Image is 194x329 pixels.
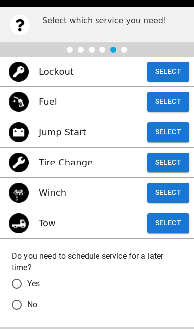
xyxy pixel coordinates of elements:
[9,92,29,112] img: gas icon
[9,62,29,82] img: lockout icon
[39,156,93,169] p: Tire Change
[39,95,57,108] p: Fuel
[147,153,189,172] button: Select
[147,122,189,142] button: Select
[39,65,74,78] p: Lockout
[9,122,29,142] img: jump start icon
[27,299,37,311] span: No
[9,183,29,203] img: winch icon
[147,183,189,203] button: Select
[147,213,189,233] button: Select
[39,186,66,199] p: Winch
[42,15,184,27] p: Select which service you need!
[39,125,86,139] p: Jump Start
[147,62,189,82] button: Select
[9,153,29,172] img: flat tire icon
[39,216,56,230] p: Tow
[147,92,189,112] button: Select
[12,250,182,273] label: Do you need to schedule service for a later time?
[9,213,29,233] img: tow icon
[27,278,40,290] span: Yes
[10,15,30,35] img: trx now logo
